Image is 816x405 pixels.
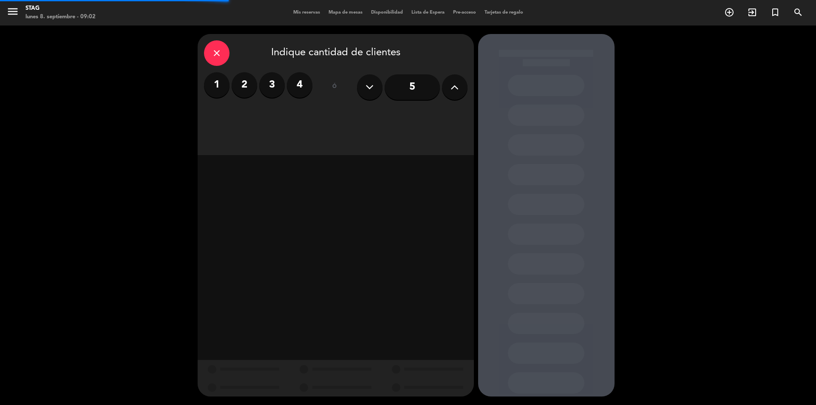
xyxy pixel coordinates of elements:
i: menu [6,5,19,18]
label: 2 [232,72,257,98]
span: Disponibilidad [367,10,407,15]
i: close [212,48,222,58]
label: 4 [287,72,312,98]
span: Pre-acceso [449,10,480,15]
i: turned_in_not [770,7,780,17]
span: Lista de Espera [407,10,449,15]
label: 3 [259,72,285,98]
label: 1 [204,72,229,98]
i: search [793,7,803,17]
span: Mis reservas [289,10,324,15]
span: Mapa de mesas [324,10,367,15]
div: ó [321,72,348,102]
button: menu [6,5,19,21]
i: exit_to_app [747,7,757,17]
div: Indique cantidad de clientes [204,40,467,66]
i: add_circle_outline [724,7,734,17]
span: Tarjetas de regalo [480,10,527,15]
div: STAG [25,4,96,13]
div: lunes 8. septiembre - 09:02 [25,13,96,21]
